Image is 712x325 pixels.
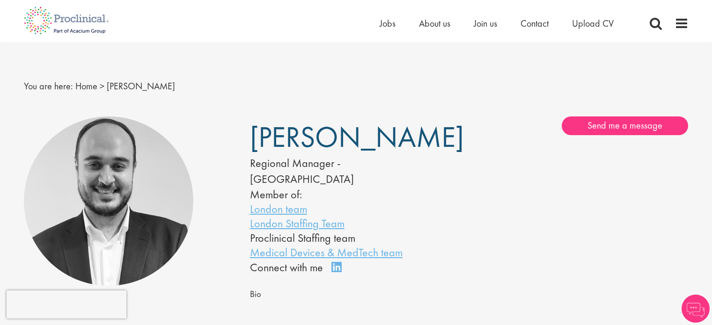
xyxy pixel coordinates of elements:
li: Proclinical Staffing team [250,231,441,245]
a: Join us [474,17,497,29]
span: [PERSON_NAME] [107,80,175,92]
a: Send me a message [562,116,688,135]
label: Member of: [250,187,302,202]
a: breadcrumb link [75,80,97,92]
div: Regional Manager - [GEOGRAPHIC_DATA] [250,155,441,188]
span: > [100,80,104,92]
a: Contact [521,17,549,29]
span: You are here: [24,80,73,92]
img: Aitor Melia [24,116,194,286]
a: Medical Devices & MedTech team [250,245,403,260]
a: London Staffing Team [250,216,345,231]
span: [PERSON_NAME] [250,118,464,156]
a: Jobs [380,17,396,29]
a: Upload CV [572,17,614,29]
a: London team [250,202,307,216]
img: Chatbot [682,295,710,323]
a: About us [419,17,450,29]
iframe: reCAPTCHA [7,290,126,318]
span: Bio [250,289,261,300]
